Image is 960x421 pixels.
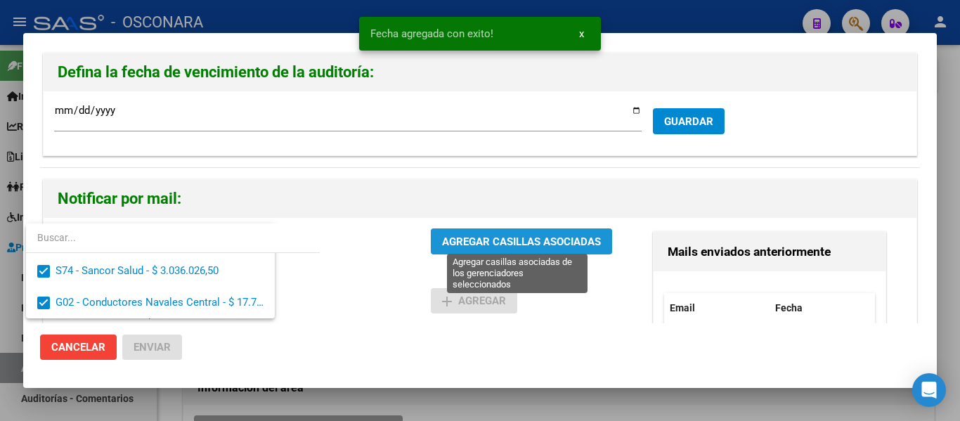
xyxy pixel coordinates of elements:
[579,27,584,40] span: x
[670,302,695,313] span: Email
[442,294,506,307] span: Agregar
[668,242,871,261] h3: Mails enviados anteriormente
[664,115,713,128] span: GUARDAR
[664,293,770,323] datatable-header-cell: Email
[653,108,725,134] button: GUARDAR
[58,59,902,86] h2: Defina la fecha de vencimiento de la auditoría:
[54,233,448,245] span: S74 - Sancor Salud - $ 3.036.026,50, G02 - Conductores Navales Central - $ 17.733,00
[40,335,117,360] button: Cancelar
[439,293,455,310] mat-icon: add
[51,341,105,354] span: Cancelar
[134,341,171,354] span: Enviar
[912,373,946,407] div: Open Intercom Messenger
[442,235,601,248] span: AGREGAR CASILLAS ASOCIADAS
[568,21,595,46] button: x
[775,302,803,313] span: Fecha
[431,288,517,313] button: Agregar
[58,186,902,212] h2: Notificar por mail:
[370,27,493,41] span: Fecha agregada con exito!
[431,228,612,254] button: AGREGAR CASILLAS ASOCIADAS
[122,335,182,360] button: Enviar
[54,276,164,292] p: Enviar correo a:
[770,293,875,323] datatable-header-cell: Fecha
